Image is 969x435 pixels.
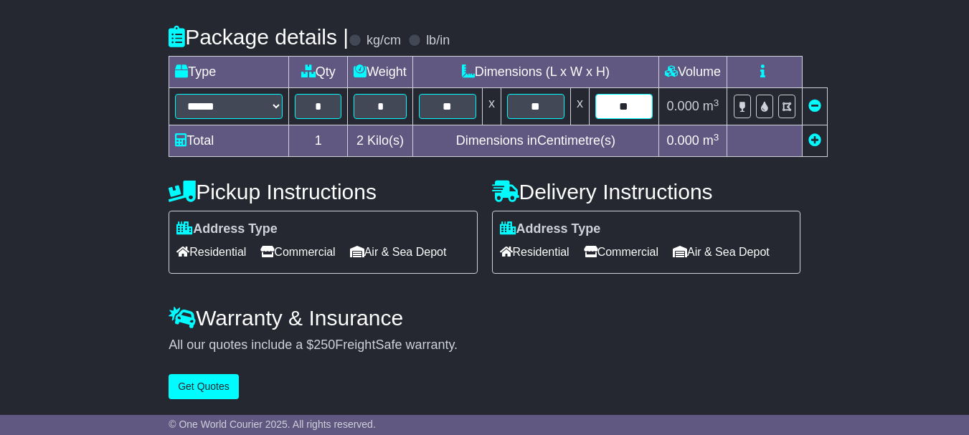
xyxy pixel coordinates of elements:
span: 0.000 [667,133,699,148]
h4: Pickup Instructions [169,180,477,204]
label: kg/cm [367,33,401,49]
a: Remove this item [808,99,821,113]
span: Residential [176,241,246,263]
td: 1 [289,125,348,157]
td: x [570,88,589,125]
td: Dimensions (L x W x H) [412,57,658,88]
td: Type [169,57,289,88]
div: All our quotes include a $ FreightSafe warranty. [169,338,800,353]
h4: Warranty & Insurance [169,306,800,330]
td: Dimensions in Centimetre(s) [412,125,658,157]
td: x [482,88,501,125]
span: m [703,99,719,113]
label: Address Type [176,221,278,237]
button: Get Quotes [169,374,239,399]
span: Commercial [584,241,658,263]
span: Air & Sea Depot [673,241,770,263]
sup: 3 [714,97,719,108]
sup: 3 [714,132,719,143]
h4: Package details | [169,25,349,49]
span: Residential [500,241,569,263]
h4: Delivery Instructions [492,180,800,204]
label: lb/in [426,33,450,49]
td: Kilo(s) [348,125,413,157]
td: Total [169,125,289,157]
span: Air & Sea Depot [350,241,447,263]
span: 2 [356,133,364,148]
span: 250 [313,338,335,352]
a: Add new item [808,133,821,148]
span: Commercial [260,241,335,263]
span: © One World Courier 2025. All rights reserved. [169,419,376,430]
td: Qty [289,57,348,88]
span: 0.000 [667,99,699,113]
td: Volume [658,57,727,88]
label: Address Type [500,221,601,237]
td: Weight [348,57,413,88]
span: m [703,133,719,148]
